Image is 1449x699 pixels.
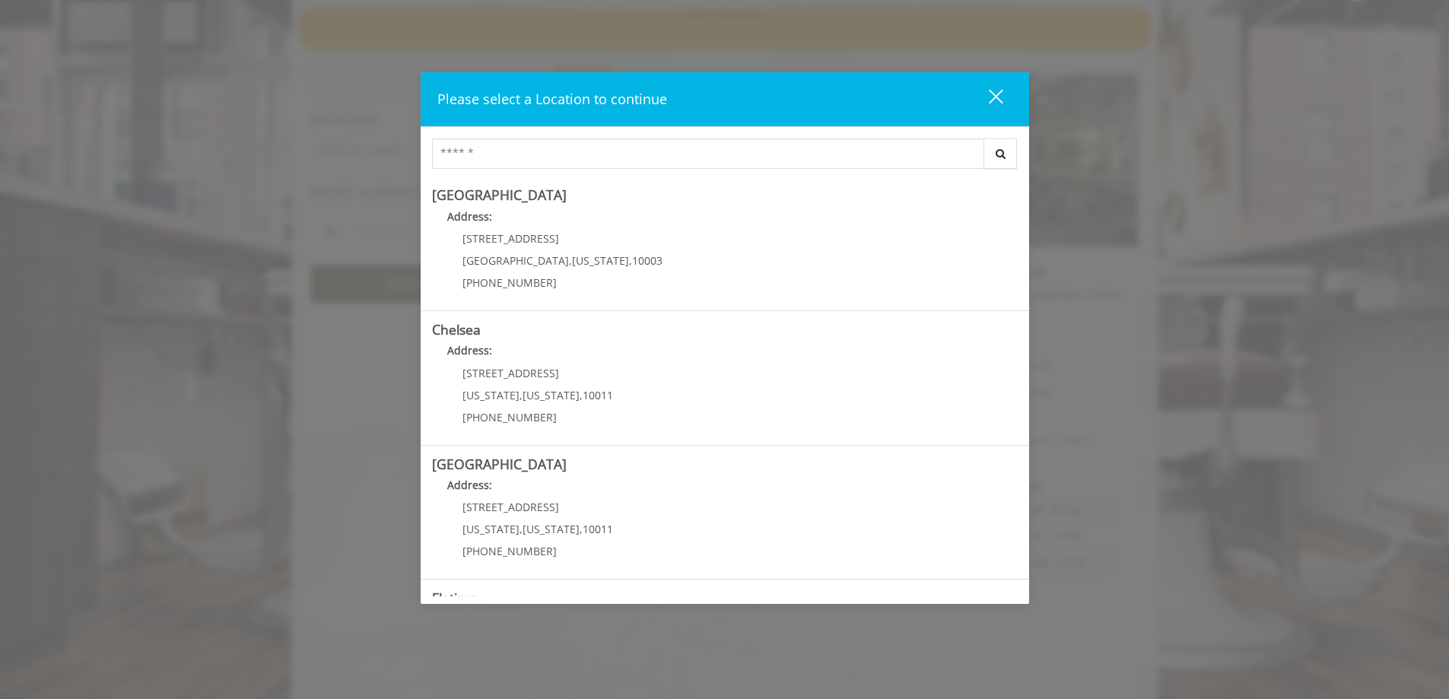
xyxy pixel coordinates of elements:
[447,209,492,224] b: Address:
[462,544,557,558] span: [PHONE_NUMBER]
[523,388,580,402] span: [US_STATE]
[971,88,1002,111] div: close dialog
[569,253,572,268] span: ,
[432,455,567,473] b: [GEOGRAPHIC_DATA]
[520,522,523,536] span: ,
[432,138,1018,176] div: Center Select
[580,522,583,536] span: ,
[523,522,580,536] span: [US_STATE]
[432,589,479,607] b: Flatiron
[432,186,567,204] b: [GEOGRAPHIC_DATA]
[629,253,632,268] span: ,
[462,253,569,268] span: [GEOGRAPHIC_DATA]
[632,253,663,268] span: 10003
[961,84,1012,115] button: close dialog
[462,388,520,402] span: [US_STATE]
[583,522,613,536] span: 10011
[572,253,629,268] span: [US_STATE]
[447,343,492,357] b: Address:
[447,478,492,492] b: Address:
[432,138,984,169] input: Search Center
[462,231,559,246] span: [STREET_ADDRESS]
[462,500,559,514] span: [STREET_ADDRESS]
[462,410,557,424] span: [PHONE_NUMBER]
[580,388,583,402] span: ,
[432,320,481,338] b: Chelsea
[437,90,667,108] span: Please select a Location to continue
[520,388,523,402] span: ,
[462,522,520,536] span: [US_STATE]
[583,388,613,402] span: 10011
[462,366,559,380] span: [STREET_ADDRESS]
[462,275,557,290] span: [PHONE_NUMBER]
[992,148,1009,159] i: Search button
